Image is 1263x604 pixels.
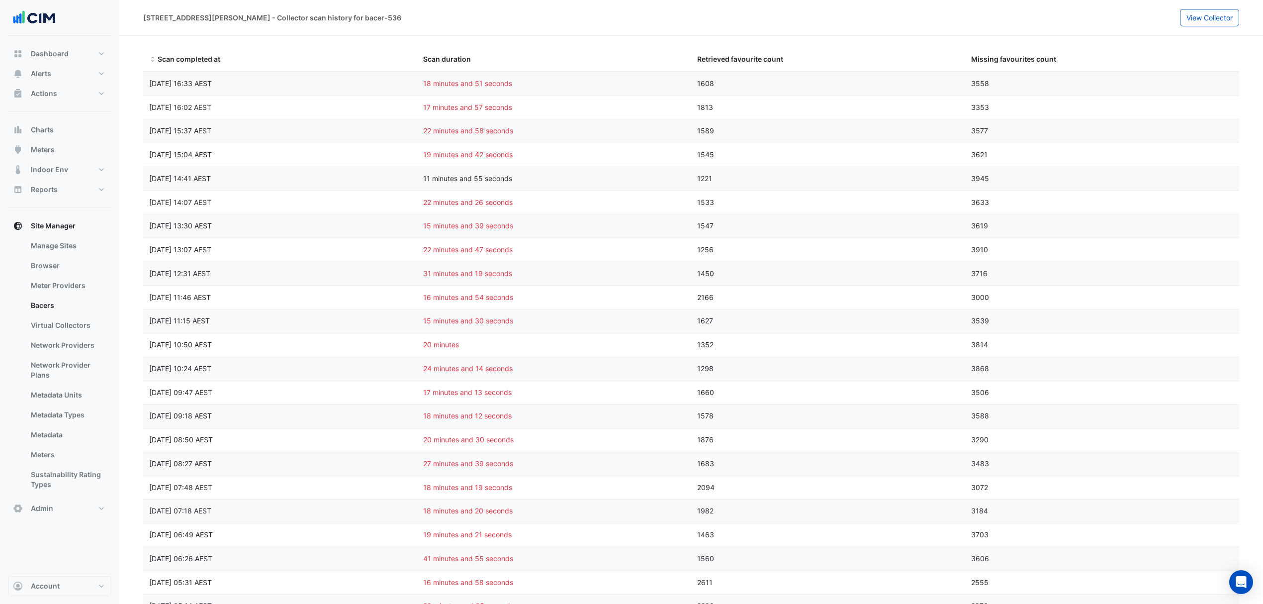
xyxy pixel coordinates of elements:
span: The scan time exceeds the default scan interval time of 15 minutes [423,506,513,515]
button: Admin [8,499,111,518]
a: Bacers [23,296,111,315]
span: Wed 01-Oct-2025 06:49 AEST [149,530,213,539]
span: 3606 [971,554,989,563]
div: Open Intercom Messenger [1229,570,1253,594]
span: Alerts [31,69,51,79]
span: 3621 [971,150,988,159]
a: Browser [23,256,111,276]
button: Account [8,576,111,596]
span: Wed 01-Oct-2025 07:18 AEST [149,506,211,515]
span: Wed 01-Oct-2025 10:50 AEST [149,340,212,349]
button: Dashboard [8,44,111,64]
div: Site Manager [8,236,111,499]
span: Wed 01-Oct-2025 11:15 AEST [149,316,210,325]
span: The scan time exceeds the default scan interval time of 15 minutes [423,388,512,397]
span: Meters [31,145,55,155]
span: 3558 [971,79,989,88]
span: Wed 01-Oct-2025 06:26 AEST [149,554,212,563]
span: 3588 [971,411,989,420]
span: 3353 [971,103,989,111]
app-icon: Reports [13,185,23,195]
a: Virtual Collectors [23,315,111,335]
button: Actions [8,84,111,103]
span: Wed 01-Oct-2025 13:30 AEST [149,221,212,230]
a: Sustainability Rating Types [23,465,111,495]
span: The scan time exceeds the default scan interval time of 15 minutes [423,316,513,325]
span: 1547 [697,221,714,230]
div: [STREET_ADDRESS][PERSON_NAME] - Collector scan history for bacer-536 [143,12,401,23]
span: Wed 01-Oct-2025 10:24 AEST [149,364,211,373]
span: 1352 [697,340,714,349]
span: 1660 [697,388,714,397]
span: 1683 [697,459,714,468]
span: 3633 [971,198,989,206]
span: 1578 [697,411,714,420]
span: 1450 [697,269,714,278]
span: 1533 [697,198,714,206]
span: 1298 [697,364,714,373]
span: Wed 01-Oct-2025 09:18 AEST [149,411,212,420]
span: Wed 01-Oct-2025 16:33 AEST [149,79,212,88]
a: Network Providers [23,335,111,355]
span: Wed 01-Oct-2025 15:04 AEST [149,150,212,159]
span: The scan time exceeds the default scan interval time of 15 minutes [423,269,512,278]
span: 3703 [971,530,989,539]
span: The scan time exceeds the default scan interval time of 15 minutes [423,126,513,135]
span: The scan time exceeds the default scan interval time of 15 minutes [423,150,513,159]
button: View Collector [1180,9,1239,26]
span: The scan time exceeds the default scan interval time of 15 minutes [423,364,513,373]
span: Charts [31,125,54,135]
a: Meters [23,445,111,465]
span: Wed 01-Oct-2025 05:31 AEST [149,578,212,587]
span: 1560 [697,554,714,563]
span: The scan time exceeds the default scan interval time of 15 minutes [423,79,512,88]
span: 3814 [971,340,988,349]
button: Meters [8,140,111,160]
span: Missing favourites count [971,55,1056,63]
span: Wed 01-Oct-2025 14:07 AEST [149,198,211,206]
span: 3716 [971,269,988,278]
span: Actions [31,89,57,99]
span: The scan time exceeds the default scan interval time of 15 minutes [423,221,513,230]
span: 1589 [697,126,714,135]
span: The scan time exceeds the default scan interval time of 15 minutes [423,483,512,492]
span: The scan time exceeds the default scan interval time of 15 minutes [423,293,513,302]
span: 3483 [971,459,989,468]
span: 3539 [971,316,989,325]
app-icon: Site Manager [13,221,23,231]
span: The scan time exceeds the default scan interval time of 15 minutes [423,198,513,206]
span: 1627 [697,316,713,325]
span: Wed 01-Oct-2025 14:41 AEST [149,174,211,183]
a: Metadata [23,425,111,445]
span: Wed 01-Oct-2025 08:27 AEST [149,459,212,468]
span: The scan time exceeds the default scan interval time of 15 minutes [423,435,514,444]
app-icon: Actions [13,89,23,99]
span: Dashboard [31,49,69,59]
span: Account [31,581,60,591]
a: Metadata Types [23,405,111,425]
span: Site Manager [31,221,76,231]
button: Charts [8,120,111,140]
span: The scan time exceeds the default scan interval time of 15 minutes [423,340,459,349]
span: The scan time exceeds the default scan interval time of 15 minutes [423,578,513,587]
span: 1221 [697,174,712,183]
span: Scan duration [423,55,471,63]
span: 3072 [971,483,988,492]
app-icon: Alerts [13,69,23,79]
span: Wed 01-Oct-2025 08:50 AEST [149,435,213,444]
span: The scan time exceeds the default scan interval time of 15 minutes [423,459,513,468]
app-icon: Admin [13,503,23,513]
span: Wed 01-Oct-2025 16:02 AEST [149,103,211,111]
span: Wed 01-Oct-2025 13:07 AEST [149,245,211,254]
app-icon: Charts [13,125,23,135]
a: Meter Providers [23,276,111,296]
span: The scan time exceeds the default scan interval time of 15 minutes [423,103,512,111]
span: 3290 [971,435,989,444]
span: 3910 [971,245,988,254]
span: 1813 [697,103,713,111]
span: 3577 [971,126,988,135]
span: 1982 [697,506,714,515]
span: Wed 01-Oct-2025 09:47 AEST [149,388,212,397]
span: Scan completed at [158,55,220,63]
span: 3619 [971,221,988,230]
